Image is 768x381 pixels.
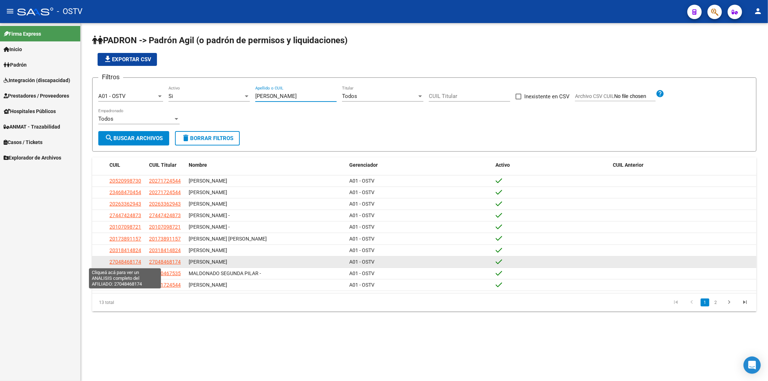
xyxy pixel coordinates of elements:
[109,162,120,168] span: CUIL
[109,224,141,230] span: 20107098721
[189,236,267,242] span: [PERSON_NAME] [PERSON_NAME]
[711,299,720,306] a: 2
[189,178,227,184] span: [PERSON_NAME]
[342,93,357,99] span: Todos
[4,76,70,84] span: Integración (discapacidad)
[346,157,493,173] datatable-header-cell: Gerenciador
[524,92,570,101] span: Inexistente en CSV
[98,93,126,99] span: A01 - OSTV
[149,178,181,184] span: 20271724544
[349,270,374,276] span: A01 - OSTV
[149,270,181,276] span: 27490467535
[700,296,710,309] li: page 1
[189,162,207,168] span: Nombre
[349,247,374,253] span: A01 - OSTV
[109,189,141,195] span: 23468470454
[57,4,82,19] span: - OSTV
[493,157,610,173] datatable-header-cell: Activo
[349,282,374,288] span: A01 - OSTV
[92,35,347,45] span: PADRON -> Padrón Agil (o padrón de permisos y liquidaciones)
[4,61,27,69] span: Padrón
[92,293,224,311] div: 13 total
[98,72,123,82] h3: Filtros
[169,93,173,99] span: Si
[349,201,374,207] span: A01 - OSTV
[181,134,190,142] mat-icon: delete
[149,259,181,265] span: 27048468174
[189,259,227,265] span: [PERSON_NAME]
[149,236,181,242] span: 20173891157
[149,201,181,207] span: 20263362943
[109,247,141,253] span: 20318414824
[349,236,374,242] span: A01 - OSTV
[496,162,510,168] span: Activo
[4,154,61,162] span: Explorador de Archivos
[710,296,721,309] li: page 2
[349,224,374,230] span: A01 - OSTV
[149,224,181,230] span: 20107098721
[349,162,378,168] span: Gerenciador
[4,92,69,100] span: Prestadores / Proveedores
[107,157,146,173] datatable-header-cell: CUIL
[109,236,141,242] span: 20173891157
[614,93,656,100] input: Archivo CSV CUIL
[701,299,709,306] a: 1
[189,282,227,288] span: [PERSON_NAME]
[349,189,374,195] span: A01 - OSTV
[109,282,141,288] span: 20271724544
[189,201,227,207] span: [PERSON_NAME]
[4,123,60,131] span: ANMAT - Trazabilidad
[181,135,233,142] span: Borrar Filtros
[349,212,374,218] span: A01 - OSTV
[6,7,14,15] mat-icon: menu
[4,138,42,146] span: Casos / Tickets
[189,212,230,218] span: [PERSON_NAME] -
[189,270,261,276] span: MALDONADO SEGUNDA PILAR -
[149,247,181,253] span: 20318414824
[722,299,736,306] a: go to next page
[105,135,163,142] span: Buscar Archivos
[146,157,186,173] datatable-header-cell: CUIL Titular
[349,259,374,265] span: A01 - OSTV
[149,212,181,218] span: 27447424873
[98,53,157,66] button: Exportar CSV
[98,116,113,122] span: Todos
[98,131,169,145] button: Buscar Archivos
[754,7,762,15] mat-icon: person
[656,89,664,98] mat-icon: help
[105,134,113,142] mat-icon: search
[575,93,614,99] span: Archivo CSV CUIL
[109,270,141,276] span: 27490467535
[175,131,240,145] button: Borrar Filtros
[186,157,346,173] datatable-header-cell: Nombre
[4,45,22,53] span: Inicio
[109,212,141,218] span: 27447424873
[149,162,176,168] span: CUIL Titular
[103,55,112,63] mat-icon: file_download
[669,299,683,306] a: go to first page
[4,107,56,115] span: Hospitales Públicos
[613,162,644,168] span: CUIL Anterior
[189,189,227,195] span: [PERSON_NAME]
[610,157,756,173] datatable-header-cell: CUIL Anterior
[349,178,374,184] span: A01 - OSTV
[109,259,141,265] span: 27048468174
[103,56,151,63] span: Exportar CSV
[189,224,230,230] span: [PERSON_NAME] -
[149,282,181,288] span: 20271724544
[109,178,141,184] span: 20520998730
[189,247,227,253] span: [PERSON_NAME]
[4,30,41,38] span: Firma Express
[149,189,181,195] span: 20271724544
[685,299,699,306] a: go to previous page
[109,201,141,207] span: 20263362943
[738,299,752,306] a: go to last page
[744,357,761,374] div: Open Intercom Messenger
